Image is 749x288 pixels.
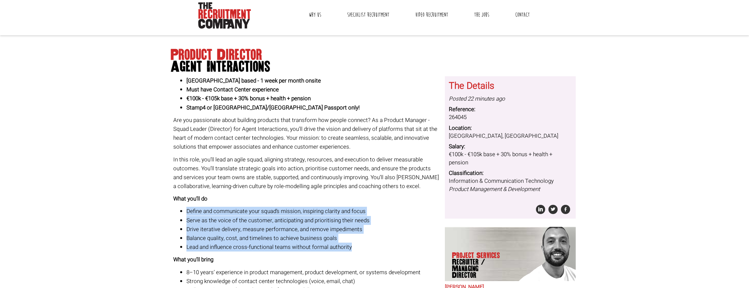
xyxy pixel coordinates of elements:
li: Serve as the voice of the customer, anticipating and prioritising their needs [186,216,440,225]
i: Product Management & Development [449,185,540,193]
a: The Jobs [469,7,494,23]
dt: Classification: [449,169,572,177]
span: Recruiter / Managing Director [452,259,503,278]
li: 8–10 years’ experience in product management, product development, or systems development [186,268,440,277]
strong: What you’ll do [173,195,207,203]
a: Why Us [304,7,326,23]
strong: Stamp4 or [GEOGRAPHIC_DATA]/[GEOGRAPHIC_DATA] Passport only! [186,104,360,112]
a: Contact [510,7,535,23]
li: Define and communicate your squad’s mission, inspiring clarity and focus [186,207,440,216]
strong: Must have Contact Center experience [186,85,279,94]
li: Strong knowledge of contact center technologies (voice, email, chat) [186,277,440,286]
p: Project Services [452,252,503,278]
a: Specialist Recruitment [342,7,394,23]
p: Are you passionate about building products that transform how people connect? As a Product Manage... [173,116,440,152]
li: Drive iterative delivery, measure performance, and remove impediments [186,225,440,234]
strong: €100k - €105k base + 30% bonus + health + pension [186,94,311,103]
h3: The Details [449,81,572,91]
img: Chris Pelow's our Project Services Recruiter / Managing Director [513,227,576,281]
strong: [GEOGRAPHIC_DATA] based - 1 week per month onsite [186,77,321,85]
li: Balance quality, cost, and timelines to achieve business goals [186,234,440,243]
p: In this role, you’ll lead an agile squad, aligning strategy, resources, and execution to deliver ... [173,155,440,191]
li: Lead and influence cross-functional teams without formal authority [186,243,440,252]
dd: €100k - €105k base + 30% bonus + health + pension [449,151,572,167]
dd: 264045 [449,113,572,121]
dt: Salary: [449,143,572,151]
dt: Location: [449,124,572,132]
dt: Reference: [449,106,572,113]
a: Video Recruitment [410,7,453,23]
dd: Information & Communication Technology [449,177,572,193]
dd: [GEOGRAPHIC_DATA], [GEOGRAPHIC_DATA] [449,132,572,140]
strong: What you’ll bring [173,255,213,264]
h1: Product Director [171,49,578,73]
span: Agent Interactions [171,61,578,73]
img: The Recruitment Company [198,2,251,29]
i: Posted 22 minutes ago [449,95,505,103]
